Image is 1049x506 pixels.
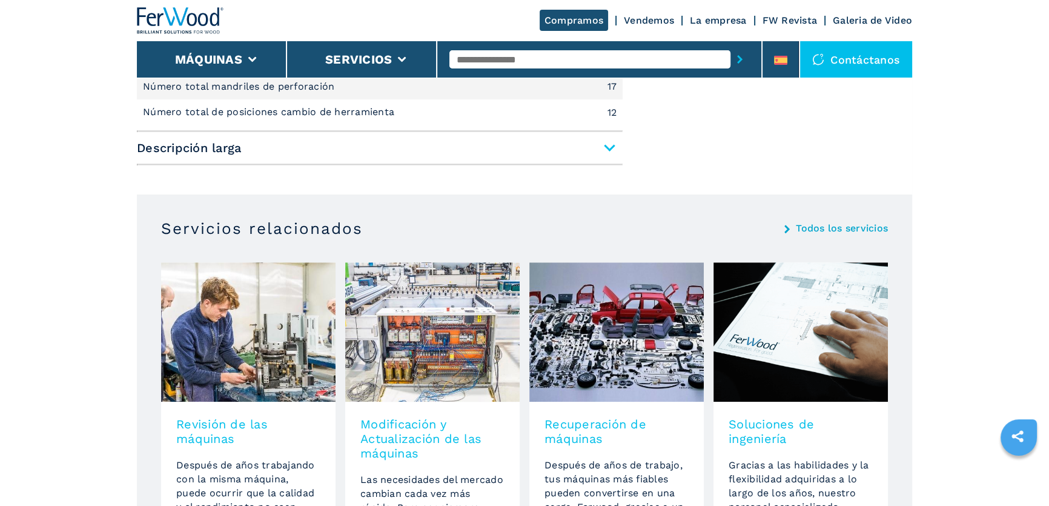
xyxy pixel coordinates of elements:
p: Número total mandriles de perforación [143,80,338,93]
img: image [529,262,704,402]
h3: Revisión de las máquinas [176,417,320,446]
img: Ferwood [137,7,224,34]
a: Todos los servicios [796,224,888,233]
img: image [713,262,888,402]
iframe: Chat [998,451,1040,497]
h3: Servicios relacionados [161,219,363,238]
img: image [345,262,520,402]
a: Galeria de Video [833,15,912,26]
button: Servicios [325,52,392,67]
a: La empresa [690,15,747,26]
img: Contáctanos [812,53,824,65]
em: 17 [607,82,617,92]
button: Máquinas [175,52,242,67]
a: sharethis [1002,421,1033,451]
div: Contáctanos [800,41,912,78]
em: 12 [607,108,617,118]
a: FW Revista [763,15,818,26]
h3: Soluciones de ingeniería [729,417,873,446]
a: Compramos [540,10,608,31]
img: image [161,262,336,402]
a: Vendemos [624,15,674,26]
span: Descripción larga [137,137,623,159]
h3: Recuperación de máquinas [544,417,689,446]
h3: Modificación y Actualización de las máquinas [360,417,505,461]
p: Número total de posiciones cambio de herramienta [143,105,397,119]
button: submit-button [730,45,749,73]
